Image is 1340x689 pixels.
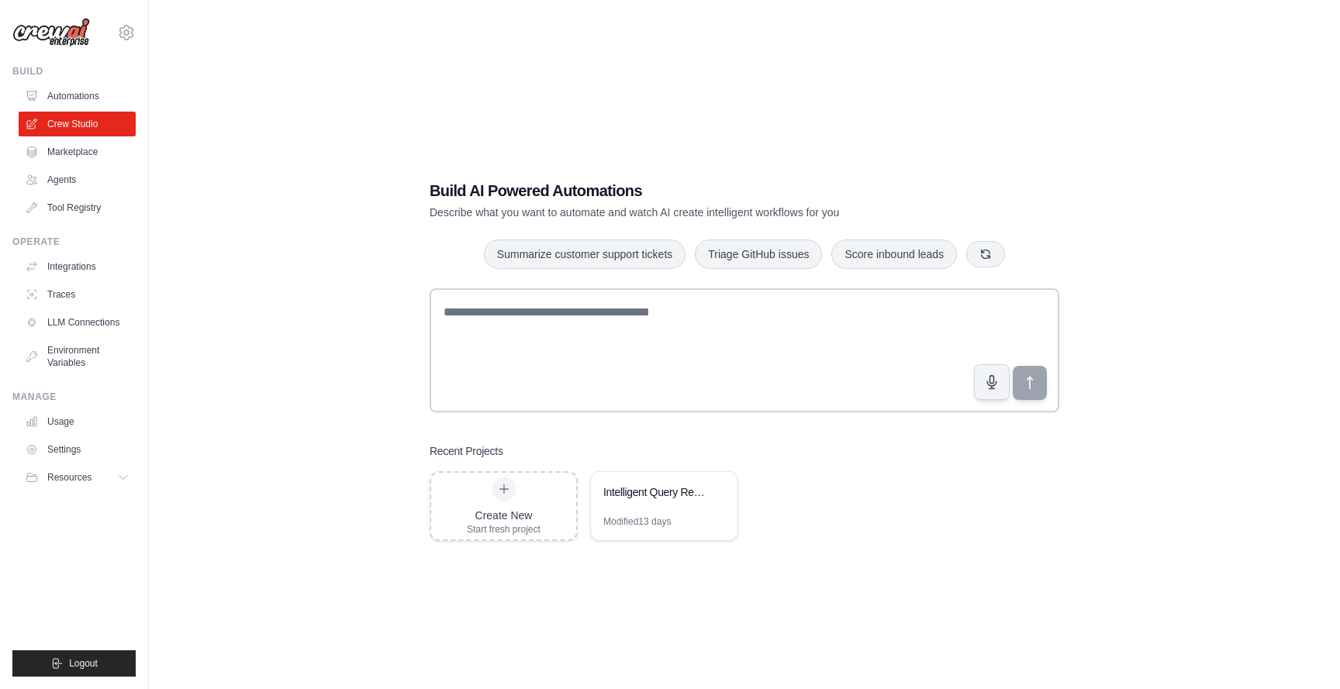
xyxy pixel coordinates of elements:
[19,465,136,490] button: Resources
[19,112,136,136] a: Crew Studio
[47,471,92,484] span: Resources
[831,239,957,269] button: Score inbound leads
[603,515,671,528] div: Modified 13 days
[19,338,136,375] a: Environment Variables
[695,239,822,269] button: Triage GitHub issues
[19,254,136,279] a: Integrations
[12,18,90,47] img: Logo
[19,140,136,164] a: Marketplace
[19,84,136,109] a: Automations
[430,443,503,459] h3: Recent Projects
[484,239,686,269] button: Summarize customer support tickets
[12,236,136,248] div: Operate
[19,195,136,220] a: Tool Registry
[12,650,136,677] button: Logout
[430,180,951,202] h1: Build AI Powered Automations
[467,508,540,523] div: Create New
[19,310,136,335] a: LLM Connections
[467,523,540,536] div: Start fresh project
[69,657,98,670] span: Logout
[19,437,136,462] a: Settings
[12,391,136,403] div: Manage
[19,409,136,434] a: Usage
[430,205,951,220] p: Describe what you want to automate and watch AI create intelligent workflows for you
[12,65,136,78] div: Build
[19,167,136,192] a: Agents
[19,282,136,307] a: Traces
[966,241,1005,267] button: Get new suggestions
[974,364,1010,400] button: Click to speak your automation idea
[603,484,710,500] div: Intelligent Query Response System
